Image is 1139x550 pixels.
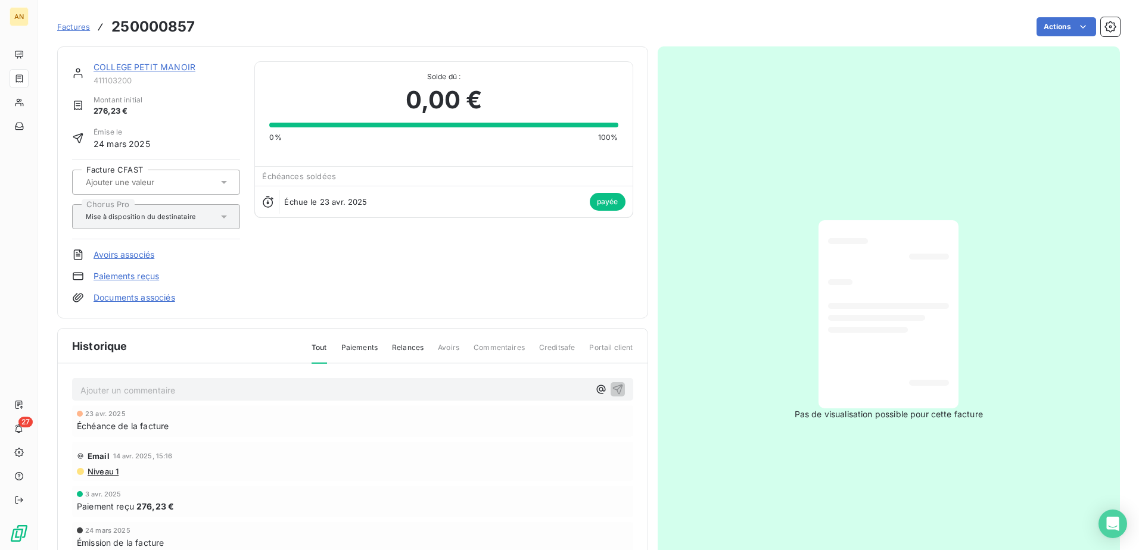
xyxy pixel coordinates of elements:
[94,292,175,304] a: Documents associés
[94,270,159,282] a: Paiements reçus
[795,408,983,420] span: Pas de visualisation possible pour cette facture
[474,342,525,362] span: Commentaires
[88,451,110,461] span: Email
[406,82,483,118] span: 0,00 €
[94,127,150,137] span: Émise le
[312,342,327,364] span: Tout
[589,342,633,362] span: Portail client
[10,524,29,543] img: Logo LeanPay
[262,171,336,181] span: Échéances soldées
[85,410,126,417] span: 23 avr. 2025
[85,490,122,498] span: 3 avr. 2025
[57,22,90,32] span: Factures
[57,21,90,33] a: Factures
[77,500,134,512] span: Paiement reçu
[438,342,459,362] span: Avoirs
[284,197,367,207] span: Échue le 23 avr. 2025
[341,342,378,362] span: Paiements
[94,95,142,105] span: Montant initial
[1037,17,1096,36] button: Actions
[94,249,154,261] a: Avoirs associés
[392,342,424,362] span: Relances
[269,132,281,143] span: 0%
[136,500,174,512] span: 276,23 €
[269,71,618,82] span: Solde dû :
[539,342,575,362] span: Creditsafe
[1098,510,1127,538] div: Open Intercom Messenger
[86,467,119,476] span: Niveau 1
[94,62,195,72] a: COLLEGE PETIT MANOIR
[94,137,150,150] span: 24 mars 2025
[10,7,29,26] div: AN
[94,105,142,117] span: 276,23 €
[77,536,164,549] span: Émission de la facture
[86,213,195,220] span: Mise à disposition du destinataire
[85,177,204,187] input: Ajouter une valeur
[94,76,240,85] span: 411103200
[18,417,33,427] span: 27
[113,452,173,460] span: 14 avr. 2025, 15:16
[598,132,618,143] span: 100%
[111,16,195,37] h3: 250000857
[77,420,169,432] span: Échéance de la facture
[590,193,625,211] span: payée
[72,338,127,354] span: Historique
[85,527,130,534] span: 24 mars 2025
